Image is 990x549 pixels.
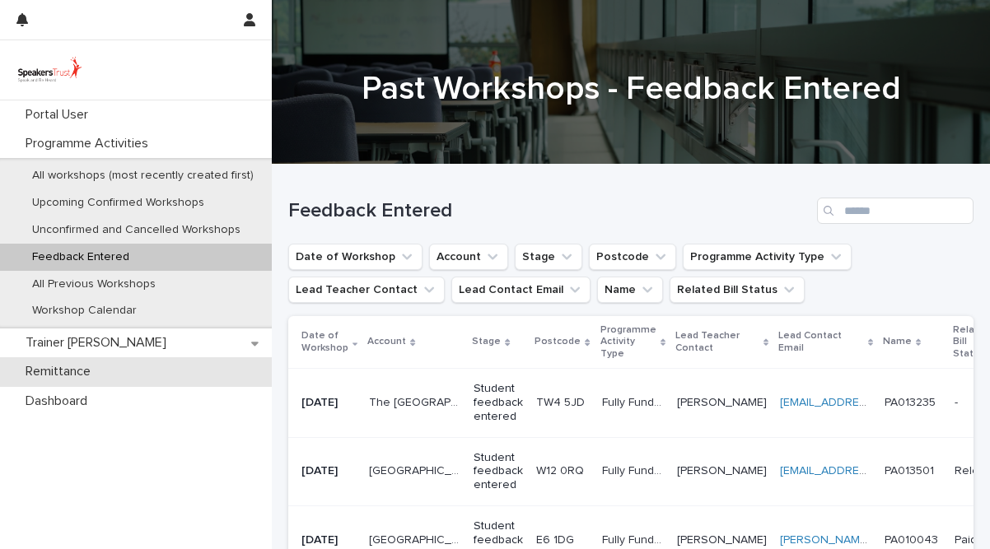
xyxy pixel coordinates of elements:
p: Trainer [PERSON_NAME] [19,335,180,351]
button: Lead Contact Email [451,277,591,303]
p: All Previous Workshops [19,277,169,291]
p: Dashboard [19,393,100,409]
p: Remittance [19,364,104,379]
p: Unconfirmed and Cancelled Workshops [19,223,254,237]
button: Stage [515,244,582,270]
button: Lead Teacher Contact [288,277,445,303]
p: Bea Malleson [677,461,770,478]
p: Phoenix Academy [369,461,464,478]
p: Workshop Calendar [19,304,150,318]
p: All workshops (most recently created first) [19,169,267,183]
p: - [955,393,961,410]
p: The Heathland School [369,393,464,410]
p: Date of Workshop [301,327,348,357]
p: TW4 5JD [536,393,588,410]
button: Postcode [589,244,676,270]
p: Fully Funded Workshop [602,530,667,547]
button: Related Bill Status [670,277,805,303]
p: W12 0RQ [536,461,587,478]
p: PA010043 [885,530,941,547]
h1: Feedback Entered [288,199,810,223]
input: Search [817,198,974,224]
p: [DATE] [301,533,356,547]
p: Student feedback entered [474,451,523,492]
button: Programme Activity Type [683,244,852,270]
p: Feedback Entered [19,250,142,264]
p: [PERSON_NAME] [677,530,770,547]
p: E6 1DG [536,530,577,547]
p: Portal User [19,107,101,123]
button: Date of Workshop [288,244,423,270]
p: Lead Contact Email [778,327,864,357]
p: Lucie Paugoy [677,393,770,410]
button: Name [597,277,663,303]
p: [DATE] [301,396,356,410]
p: Stage [472,333,501,351]
img: UVamC7uQTJC0k9vuxGLS [13,54,86,86]
p: Programme Activity Type [600,321,656,363]
p: Lead Teacher Contact [675,327,759,357]
p: Postcode [535,333,581,351]
a: [EMAIL_ADDRESS][DOMAIN_NAME] [780,397,966,408]
p: Fully Funded Workshop [602,393,667,410]
p: Plashet School [369,530,464,547]
p: Fully Funded Workshop [602,461,667,478]
p: Programme Activities [19,136,161,151]
p: [DATE] [301,464,356,478]
p: PA013501 [885,461,937,478]
p: Account [367,333,406,351]
p: Name [883,333,912,351]
a: [EMAIL_ADDRESS][DOMAIN_NAME] [780,465,966,477]
p: Student feedback entered [474,382,523,423]
p: PA013235 [885,393,939,410]
p: Upcoming Confirmed Workshops [19,196,217,210]
button: Account [429,244,508,270]
h1: Past Workshops - Feedback Entered [288,69,974,109]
